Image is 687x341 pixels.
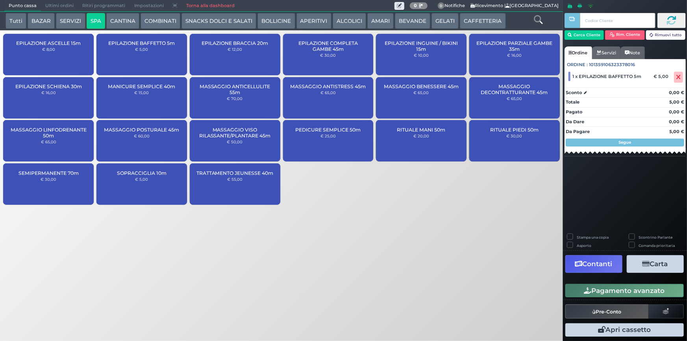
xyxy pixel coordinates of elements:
[333,13,366,29] button: ALCOLICI
[669,90,684,95] strong: 0,00 €
[414,3,417,8] b: 0
[567,61,588,68] span: Ordine :
[580,13,655,28] input: Codice Cliente
[413,133,429,138] small: € 20,00
[227,177,243,182] small: € 55,00
[605,30,645,40] button: Rim. Cliente
[320,133,336,138] small: € 25,00
[320,90,336,95] small: € 65,00
[135,47,148,52] small: € 5,00
[10,127,87,139] span: MASSAGGIO LINFODRENANTE 50m
[565,284,684,297] button: Pagamento avanzato
[320,53,336,57] small: € 30,00
[181,13,256,29] button: SNACKS DOLCI E SALATI
[592,46,620,59] a: Servizi
[395,13,430,29] button: BEVANDE
[384,83,459,89] span: MASSAGGIO BENESSERE 45m
[476,83,553,95] span: MASSAGGIO DECONTRATTURANTE 45m
[41,177,56,182] small: € 30,00
[42,47,55,52] small: € 8,00
[669,99,684,105] strong: 5,00 €
[669,129,684,134] strong: 5,00 €
[108,83,175,89] span: MANICURE SEMPLICE 40m
[652,74,672,79] div: € 5,00
[41,90,56,95] small: € 16,00
[182,0,239,11] a: Torna alla dashboard
[227,139,243,144] small: € 50,00
[490,127,539,133] span: RITUALE PIEDI 50m
[565,304,649,319] button: Pre-Conto
[106,13,139,29] button: CANTINA
[228,47,242,52] small: € 12,00
[565,46,592,59] a: Ordine
[117,170,167,176] span: SOPRACCIGLIA 10m
[414,90,429,95] small: € 65,00
[669,119,684,124] strong: 0,00 €
[104,127,179,133] span: MASSAGGIO POSTURALE 45m
[566,109,582,115] strong: Pagato
[476,40,553,52] span: EPILAZIONE PARZIALE GAMBE 35m
[108,40,175,46] span: EPILAZIONE BAFFETTO 5m
[566,89,582,96] strong: Sconto
[6,13,26,29] button: Tutti
[639,235,673,240] label: Scontrino Parlante
[414,53,429,57] small: € 10,00
[196,170,274,176] span: TRATTAMENTO JEUNESSE 40m
[507,96,522,101] small: € 65,00
[507,53,522,57] small: € 16,00
[383,40,460,52] span: EPILAZIONE INGUINE / BIKINI 15m
[295,127,361,133] span: PEDICURE SEMPLICE 50m
[620,46,644,59] a: Note
[15,83,82,89] span: EPILAZIONE SCHIENA 30m
[566,119,584,124] strong: Da Dare
[141,13,180,29] button: COMBINATI
[619,140,631,145] strong: Segue
[28,13,55,29] button: BAZAR
[87,13,105,29] button: SPA
[41,139,56,144] small: € 65,00
[565,30,604,40] button: Cerca Cliente
[134,133,150,138] small: € 60,00
[134,90,149,95] small: € 15,00
[646,30,686,40] button: Rimuovi tutto
[130,0,168,11] span: Impostazioni
[577,243,591,248] label: Asporto
[397,127,446,133] span: RITUALE MANI 50m
[56,13,85,29] button: SERVIZI
[507,133,522,138] small: € 30,00
[202,40,268,46] span: EPILAZIONE BRACCIA 20m
[431,13,459,29] button: GELATI
[669,109,684,115] strong: 0,00 €
[289,40,367,52] span: EPILAZIONE COMPLETA GAMBE 45m
[460,13,506,29] button: CAFFETTERIA
[565,323,684,337] button: Apri cassetto
[290,83,366,89] span: MASSAGGIO ANTISTRESS 45m
[565,255,622,273] button: Contanti
[196,83,274,95] span: MASSAGGIO ANTICELLULITE 55m
[566,99,580,105] strong: Totale
[367,13,394,29] button: AMARI
[639,243,675,248] label: Comanda prioritaria
[573,74,642,79] span: 1 x EPILAZIONE BAFFETTO 5m
[196,127,274,139] span: MASSAGGIO VISO RILASSANTE/PLANTARE 45m
[589,61,635,68] span: 101359106323378016
[78,0,130,11] span: Ritiri programmati
[257,13,295,29] button: BOLLICINE
[577,235,609,240] label: Stampa una copia
[16,40,81,46] span: EPILAZIONE ASCELLE 15m
[19,170,79,176] span: SEMIPERMANENTE 70m
[627,255,684,273] button: Carta
[566,129,590,134] strong: Da Pagare
[438,2,445,9] span: 0
[227,96,243,101] small: € 70,00
[135,177,148,182] small: € 5,00
[41,0,78,11] span: Ultimi ordini
[296,13,331,29] button: APERITIVI
[4,0,41,11] span: Punto cassa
